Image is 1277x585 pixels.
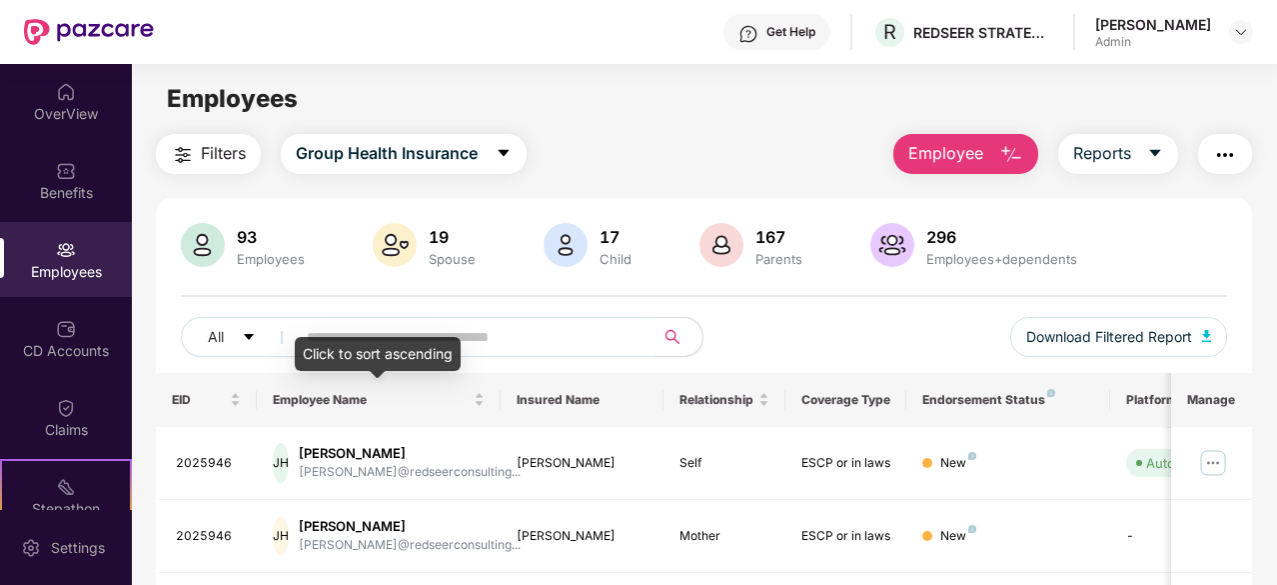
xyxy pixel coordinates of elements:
th: Manage [1171,373,1252,427]
th: Coverage Type [785,373,907,427]
img: svg+xml;base64,PHN2ZyB4bWxucz0iaHR0cDovL3d3dy53My5vcmcvMjAwMC9zdmciIHhtbG5zOnhsaW5rPSJodHRwOi8vd3... [1202,330,1212,342]
img: svg+xml;base64,PHN2ZyBpZD0iSG9tZSIgeG1sbnM9Imh0dHA6Ly93d3cudzMub3JnLzIwMDAvc3ZnIiB3aWR0aD0iMjAiIG... [56,82,76,102]
th: Relationship [663,373,785,427]
span: Reports [1073,141,1131,166]
div: JH [273,443,289,483]
div: Employees+dependents [922,251,1081,267]
div: [PERSON_NAME] [517,527,647,546]
div: 2025946 [176,454,242,473]
span: Download Filtered Report [1026,326,1192,348]
div: 296 [922,227,1081,247]
span: search [653,329,692,345]
div: Spouse [425,251,480,267]
span: caret-down [1147,145,1163,163]
div: New [940,454,976,473]
button: Reportscaret-down [1058,134,1178,174]
img: svg+xml;base64,PHN2ZyB4bWxucz0iaHR0cDovL3d3dy53My5vcmcvMjAwMC9zdmciIHdpZHRoPSI4IiBoZWlnaHQ9IjgiIH... [968,452,976,460]
div: Employees [233,251,309,267]
div: Child [596,251,636,267]
div: Mother [679,527,769,546]
img: svg+xml;base64,PHN2ZyBpZD0iU2V0dGluZy0yMHgyMCIgeG1sbnM9Imh0dHA6Ly93d3cudzMub3JnLzIwMDAvc3ZnIiB3aW... [21,538,41,558]
th: Insured Name [501,373,663,427]
img: svg+xml;base64,PHN2ZyBpZD0iRW1wbG95ZWVzIiB4bWxucz0iaHR0cDovL3d3dy53My5vcmcvMjAwMC9zdmciIHdpZHRoPS... [56,240,76,260]
button: search [653,317,703,357]
div: Auto Verified [1146,453,1226,473]
td: - [1110,500,1252,573]
div: 93 [233,227,309,247]
button: Filters [156,134,261,174]
div: Click to sort ascending [295,337,461,371]
img: svg+xml;base64,PHN2ZyB4bWxucz0iaHR0cDovL3d3dy53My5vcmcvMjAwMC9zdmciIHdpZHRoPSIyNCIgaGVpZ2h0PSIyNC... [171,143,195,167]
span: Relationship [679,392,754,408]
img: manageButton [1197,447,1229,479]
div: Admin [1095,34,1211,50]
div: [PERSON_NAME] [1095,15,1211,34]
span: All [208,326,224,348]
span: Employee [908,141,983,166]
div: JH [273,516,289,556]
img: svg+xml;base64,PHN2ZyB4bWxucz0iaHR0cDovL3d3dy53My5vcmcvMjAwMC9zdmciIHhtbG5zOnhsaW5rPSJodHRwOi8vd3... [870,223,914,267]
img: svg+xml;base64,PHN2ZyB4bWxucz0iaHR0cDovL3d3dy53My5vcmcvMjAwMC9zdmciIHhtbG5zOnhsaW5rPSJodHRwOi8vd3... [999,143,1023,167]
div: 2025946 [176,527,242,546]
img: svg+xml;base64,PHN2ZyB4bWxucz0iaHR0cDovL3d3dy53My5vcmcvMjAwMC9zdmciIHhtbG5zOnhsaW5rPSJodHRwOi8vd3... [699,223,743,267]
div: [PERSON_NAME] [517,454,647,473]
div: Get Help [766,24,815,40]
div: [PERSON_NAME] [299,444,521,463]
div: REDSEER STRATEGY CONSULTANTS PRIVATE [913,23,1053,42]
span: Employees [167,84,298,113]
div: Parents [751,251,806,267]
img: svg+xml;base64,PHN2ZyB4bWxucz0iaHR0cDovL3d3dy53My5vcmcvMjAwMC9zdmciIHdpZHRoPSIyMSIgaGVpZ2h0PSIyMC... [56,477,76,497]
div: Platform Status [1126,392,1236,408]
img: svg+xml;base64,PHN2ZyBpZD0iQmVuZWZpdHMiIHhtbG5zPSJodHRwOi8vd3d3LnczLm9yZy8yMDAwL3N2ZyIgd2lkdGg9Ij... [56,161,76,181]
th: EID [156,373,258,427]
span: Employee Name [273,392,470,408]
div: ESCP or in laws [801,527,891,546]
span: R [883,20,896,44]
img: svg+xml;base64,PHN2ZyBpZD0iRHJvcGRvd24tMzJ4MzIiIHhtbG5zPSJodHRwOi8vd3d3LnczLm9yZy8yMDAwL3N2ZyIgd2... [1233,24,1249,40]
button: Group Health Insurancecaret-down [281,134,527,174]
img: New Pazcare Logo [24,19,154,45]
div: New [940,527,976,546]
div: [PERSON_NAME]@redseerconsulting... [299,536,521,555]
img: svg+xml;base64,PHN2ZyB4bWxucz0iaHR0cDovL3d3dy53My5vcmcvMjAwMC9zdmciIHhtbG5zOnhsaW5rPSJodHRwOi8vd3... [181,223,225,267]
button: Employee [893,134,1038,174]
div: Settings [45,538,111,558]
img: svg+xml;base64,PHN2ZyB4bWxucz0iaHR0cDovL3d3dy53My5vcmcvMjAwMC9zdmciIHdpZHRoPSIyNCIgaGVpZ2h0PSIyNC... [1213,143,1237,167]
div: 19 [425,227,480,247]
div: [PERSON_NAME] [299,517,521,536]
div: Stepathon [2,499,130,519]
th: Employee Name [257,373,501,427]
div: Endorsement Status [922,392,1093,408]
span: caret-down [242,330,256,346]
span: caret-down [496,145,512,163]
div: ESCP or in laws [801,454,891,473]
div: 167 [751,227,806,247]
div: 17 [596,227,636,247]
img: svg+xml;base64,PHN2ZyBpZD0iQ2xhaW0iIHhtbG5zPSJodHRwOi8vd3d3LnczLm9yZy8yMDAwL3N2ZyIgd2lkdGg9IjIwIi... [56,398,76,418]
img: svg+xml;base64,PHN2ZyBpZD0iSGVscC0zMngzMiIgeG1sbnM9Imh0dHA6Ly93d3cudzMub3JnLzIwMDAvc3ZnIiB3aWR0aD... [738,24,758,44]
div: Self [679,454,769,473]
img: svg+xml;base64,PHN2ZyBpZD0iQ0RfQWNjb3VudHMiIGRhdGEtbmFtZT0iQ0QgQWNjb3VudHMiIHhtbG5zPSJodHRwOi8vd3... [56,319,76,339]
img: svg+xml;base64,PHN2ZyB4bWxucz0iaHR0cDovL3d3dy53My5vcmcvMjAwMC9zdmciIHhtbG5zOnhsaW5rPSJodHRwOi8vd3... [544,223,588,267]
button: Download Filtered Report [1010,317,1228,357]
span: Group Health Insurance [296,141,478,166]
img: svg+xml;base64,PHN2ZyB4bWxucz0iaHR0cDovL3d3dy53My5vcmcvMjAwMC9zdmciIHdpZHRoPSI4IiBoZWlnaHQ9IjgiIH... [1047,389,1055,397]
span: EID [172,392,227,408]
div: [PERSON_NAME]@redseerconsulting... [299,463,521,482]
button: Allcaret-down [181,317,303,357]
span: Filters [201,141,246,166]
img: svg+xml;base64,PHN2ZyB4bWxucz0iaHR0cDovL3d3dy53My5vcmcvMjAwMC9zdmciIHhtbG5zOnhsaW5rPSJodHRwOi8vd3... [373,223,417,267]
img: svg+xml;base64,PHN2ZyB4bWxucz0iaHR0cDovL3d3dy53My5vcmcvMjAwMC9zdmciIHdpZHRoPSI4IiBoZWlnaHQ9IjgiIH... [968,525,976,533]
